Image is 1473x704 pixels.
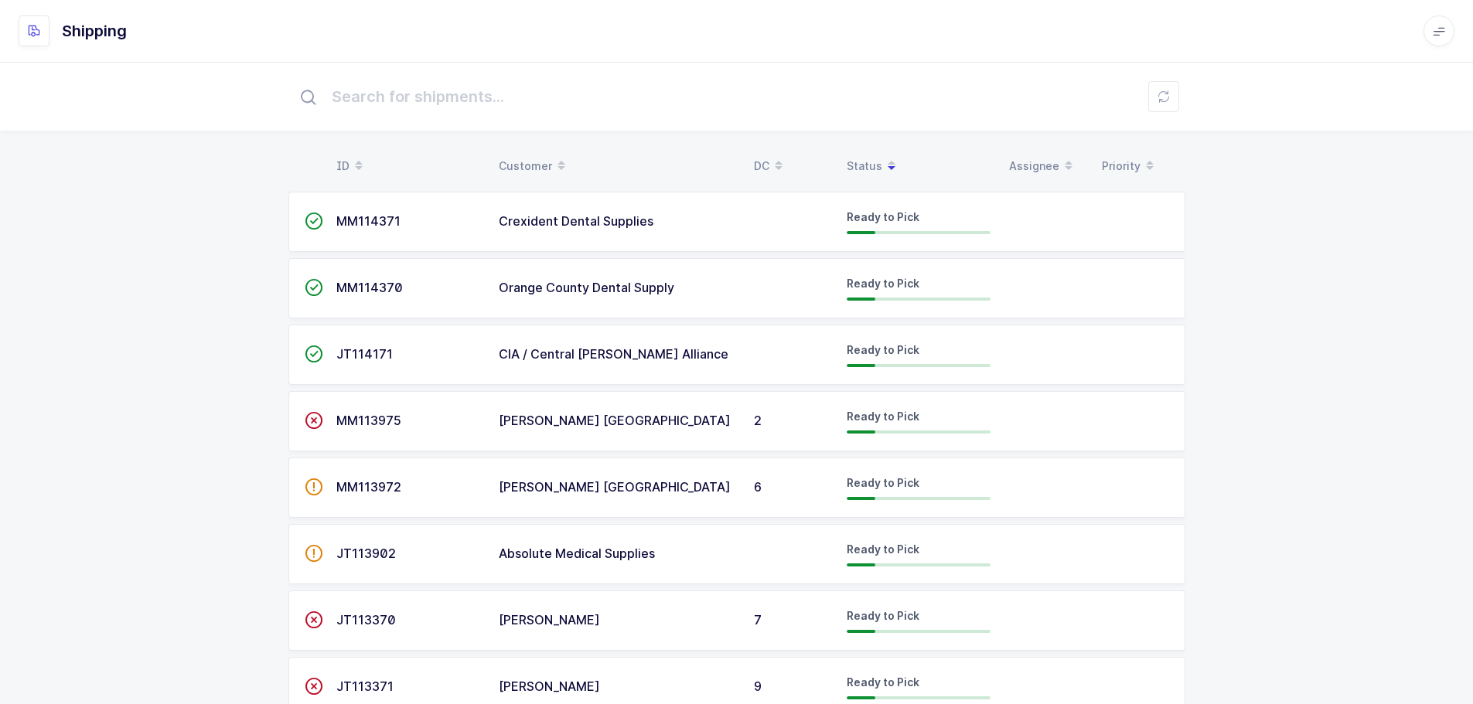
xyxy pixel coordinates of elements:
[336,413,401,428] span: MM113975
[847,153,991,179] div: Status
[847,410,919,423] span: Ready to Pick
[499,280,674,295] span: Orange County Dental Supply
[336,546,396,561] span: JT113902
[499,213,653,229] span: Crexident Dental Supplies
[499,612,600,627] span: [PERSON_NAME]
[847,210,919,223] span: Ready to Pick
[499,413,731,428] span: [PERSON_NAME] [GEOGRAPHIC_DATA]
[847,609,919,622] span: Ready to Pick
[288,72,1185,121] input: Search for shipments...
[1009,153,1083,179] div: Assignee
[754,413,762,428] span: 2
[847,277,919,290] span: Ready to Pick
[336,479,401,495] span: MM113972
[754,153,828,179] div: DC
[1102,153,1176,179] div: Priority
[336,678,394,694] span: JT113371
[305,546,323,561] span: 
[754,479,762,495] span: 6
[499,153,735,179] div: Customer
[336,153,480,179] div: ID
[336,280,403,295] span: MM114370
[336,612,396,627] span: JT113370
[847,476,919,489] span: Ready to Pick
[305,612,323,627] span: 
[499,346,728,362] span: CIA / Central [PERSON_NAME] Alliance
[847,542,919,556] span: Ready to Pick
[499,546,655,561] span: Absolute Medical Supplies
[305,213,323,229] span: 
[336,346,393,362] span: JT114171
[305,413,323,428] span: 
[336,213,401,229] span: MM114371
[754,612,762,627] span: 7
[305,280,323,295] span: 
[499,479,731,495] span: [PERSON_NAME] [GEOGRAPHIC_DATA]
[305,479,323,495] span: 
[62,19,127,43] h1: Shipping
[847,343,919,356] span: Ready to Pick
[499,678,600,694] span: [PERSON_NAME]
[305,346,323,362] span: 
[754,678,762,694] span: 9
[305,678,323,694] span: 
[847,675,919,689] span: Ready to Pick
